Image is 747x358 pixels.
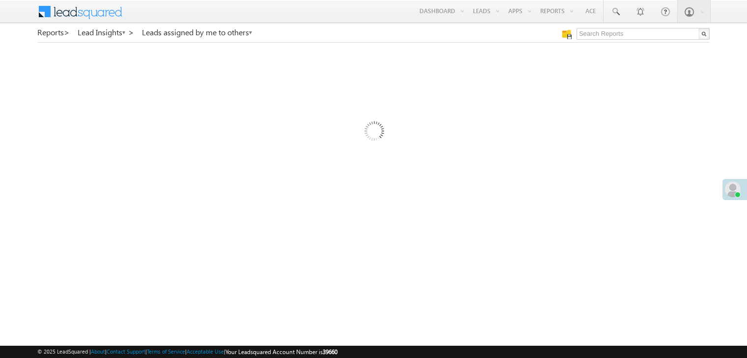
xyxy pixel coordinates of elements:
span: © 2025 LeadSquared | | | | | [37,347,337,357]
span: > [64,26,70,38]
a: Acceptable Use [187,348,224,355]
a: Leads assigned by me to others [142,28,253,37]
span: 39660 [323,348,337,356]
span: Your Leadsquared Account Number is [225,348,337,356]
a: About [91,348,105,355]
a: Lead Insights > [78,28,134,37]
span: > [128,26,134,38]
a: Contact Support [107,348,145,355]
img: Loading... [323,82,424,183]
a: Terms of Service [147,348,185,355]
a: Reports> [37,28,70,37]
img: Manage all your saved reports! [562,29,572,39]
input: Search Reports [577,28,710,40]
